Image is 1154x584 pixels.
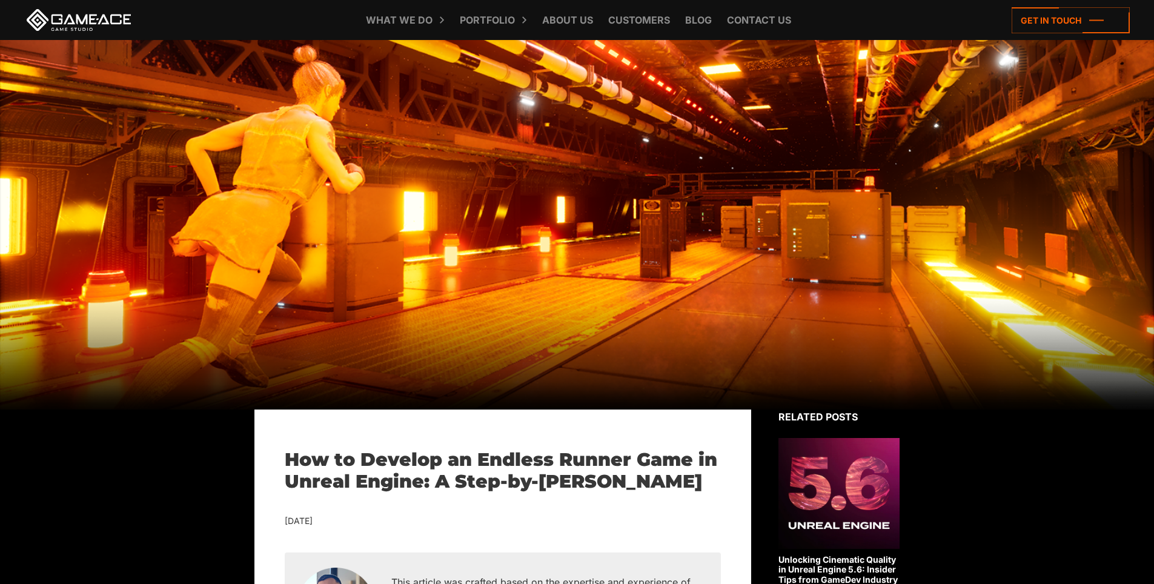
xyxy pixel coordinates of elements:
a: Get in touch [1012,7,1130,33]
img: Related [778,438,900,549]
div: Related posts [778,410,900,424]
h1: How to Develop an Endless Runner Game in Unreal Engine: A Step-by-[PERSON_NAME] [285,449,721,493]
div: [DATE] [285,514,721,529]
